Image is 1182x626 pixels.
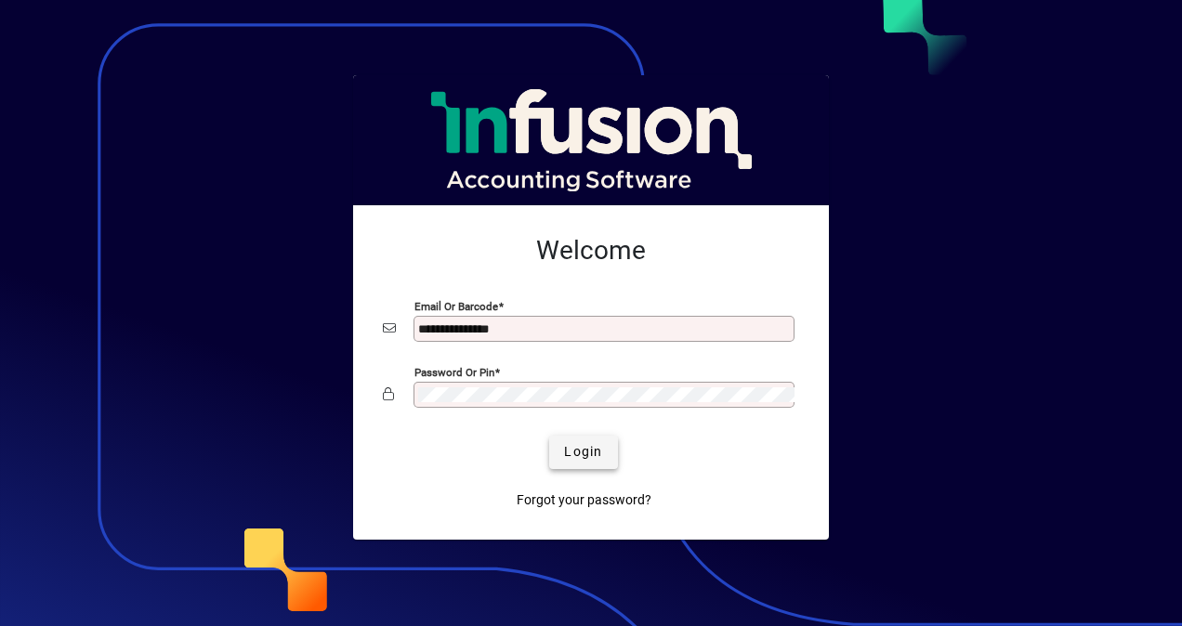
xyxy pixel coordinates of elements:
[517,490,651,510] span: Forgot your password?
[414,365,494,378] mat-label: Password or Pin
[509,484,659,517] a: Forgot your password?
[549,436,617,469] button: Login
[414,299,498,312] mat-label: Email or Barcode
[564,442,602,462] span: Login
[383,235,799,267] h2: Welcome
